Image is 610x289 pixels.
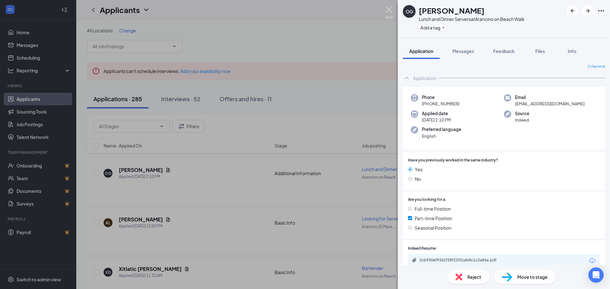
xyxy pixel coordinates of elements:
svg: ChevronUp [403,74,410,82]
div: Open Intercom Messenger [588,267,604,283]
span: [EMAIL_ADDRESS][DOMAIN_NAME] [515,101,585,107]
span: Info [568,48,576,54]
span: Feedback [493,48,515,54]
span: Applied date [422,110,451,117]
span: Move to stage [517,273,548,280]
a: Paperclip2cb930ef9341f58f22f01eb8c1c2a86a.pdf [412,258,515,264]
span: Application [409,48,433,54]
span: Have you previously worked in the same industry? [408,157,498,163]
svg: ArrowRight [584,7,592,15]
span: Are you looking for a: [408,197,446,203]
svg: Download [588,257,596,265]
span: Files [535,48,545,54]
h1: [PERSON_NAME] [419,5,485,16]
svg: ArrowLeftNew [569,7,576,15]
div: OG [406,8,413,15]
svg: Paperclip [412,258,417,263]
span: Indeed Resume [408,246,436,252]
span: Source [515,110,529,117]
button: PlusAdd a tag [419,24,447,31]
button: ArrowLeftNew [567,5,578,16]
span: [PHONE_NUMBER] [422,101,459,107]
span: Phone [422,94,459,101]
span: Yes [415,166,423,173]
span: Seasonal Position [415,224,451,231]
span: Part-time Position [415,215,452,222]
span: [DATE] 2:10 PM [422,117,451,123]
div: Lunch and Dinner Servers at Arancino on Beach Walk [419,16,525,22]
button: ArrowRight [582,5,593,16]
span: Email [515,94,585,101]
svg: Ellipses [597,7,605,15]
svg: Plus [442,26,445,30]
span: Indeed [515,117,529,123]
span: Messages [452,48,474,54]
div: 2cb930ef9341f58f22f01eb8c1c2a86a.pdf [419,258,508,263]
div: Application [413,75,437,81]
span: Preferred language [422,126,461,133]
span: Full-time Position [415,205,451,212]
span: No [415,175,421,182]
span: English [422,133,461,139]
span: Collapse all [587,64,605,69]
span: Reject [467,273,481,280]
